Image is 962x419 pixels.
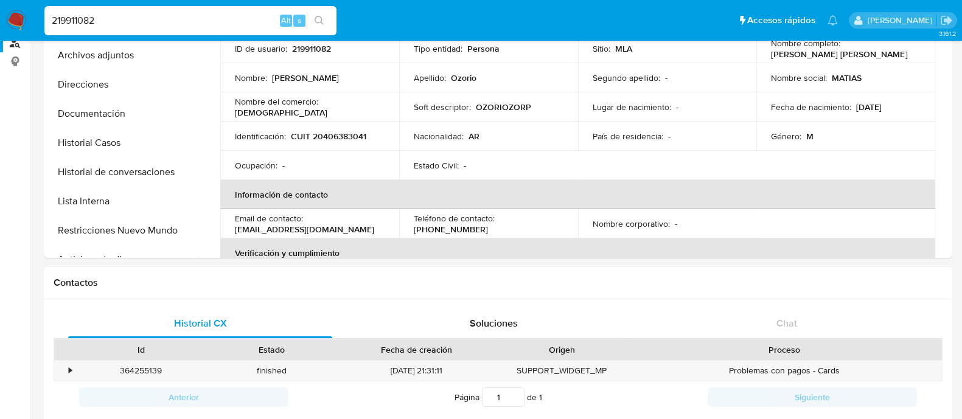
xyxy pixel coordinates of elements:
[235,131,286,142] p: Identificación :
[69,365,72,376] div: •
[281,15,291,26] span: Alt
[867,15,936,26] p: milagros.cisterna@mercadolibre.com
[75,361,206,381] div: 364255139
[832,72,862,83] p: MATIAS
[414,102,471,113] p: Soft descriptor :
[272,72,339,83] p: [PERSON_NAME]
[455,387,542,407] span: Página de
[346,344,488,356] div: Fecha de creación
[307,12,332,29] button: search-icon
[615,43,632,54] p: MLA
[497,361,627,381] div: SUPPORT_WIDGET_MP
[414,213,495,224] p: Teléfono de contacto :
[627,361,942,381] div: Problemas con pagos - Cards
[470,316,518,330] span: Soluciones
[292,43,331,54] p: 219911082
[708,387,917,407] button: Siguiente
[235,213,303,224] p: Email de contacto :
[636,344,933,356] div: Proceso
[776,316,797,330] span: Chat
[938,29,956,38] span: 3.161.2
[665,72,667,83] p: -
[539,391,542,403] span: 1
[47,187,199,216] button: Lista Interna
[668,131,671,142] p: -
[235,107,327,118] p: [DEMOGRAPHIC_DATA]
[282,160,285,171] p: -
[467,43,500,54] p: Persona
[771,72,827,83] p: Nombre social :
[291,131,366,142] p: CUIT 20406383041
[298,15,301,26] span: s
[206,361,337,381] div: finished
[47,158,199,187] button: Historial de conversaciones
[47,99,199,128] button: Documentación
[771,131,801,142] p: Género :
[451,72,476,83] p: Ozorio
[593,131,663,142] p: País de residencia :
[47,70,199,99] button: Direcciones
[414,224,488,235] p: [PHONE_NUMBER]
[414,43,462,54] p: Tipo entidad :
[235,224,374,235] p: [EMAIL_ADDRESS][DOMAIN_NAME]
[47,245,199,274] button: Anticipos de dinero
[174,316,227,330] span: Historial CX
[676,102,678,113] p: -
[771,102,851,113] p: Fecha de nacimiento :
[747,14,815,27] span: Accesos rápidos
[84,344,198,356] div: Id
[235,72,267,83] p: Nombre :
[337,361,497,381] div: [DATE] 21:31:11
[47,216,199,245] button: Restricciones Nuevo Mundo
[54,277,943,289] h1: Contactos
[828,15,838,26] a: Notificaciones
[469,131,479,142] p: AR
[220,238,935,268] th: Verificación y cumplimiento
[593,72,660,83] p: Segundo apellido :
[235,96,318,107] p: Nombre del comercio :
[220,180,935,209] th: Información de contacto
[505,344,619,356] div: Origen
[675,218,677,229] p: -
[235,43,287,54] p: ID de usuario :
[476,102,531,113] p: OZORIOZORP
[235,160,277,171] p: Ocupación :
[464,160,466,171] p: -
[47,41,199,70] button: Archivos adjuntos
[593,218,670,229] p: Nombre corporativo :
[593,102,671,113] p: Lugar de nacimiento :
[79,387,288,407] button: Anterior
[771,38,840,49] p: Nombre completo :
[47,128,199,158] button: Historial Casos
[414,131,464,142] p: Nacionalidad :
[806,131,814,142] p: M
[215,344,329,356] div: Estado
[856,102,882,113] p: [DATE]
[414,72,446,83] p: Apellido :
[44,13,336,29] input: Buscar usuario o caso...
[593,43,610,54] p: Sitio :
[414,160,459,171] p: Estado Civil :
[771,49,907,60] p: [PERSON_NAME] [PERSON_NAME]
[940,14,953,27] a: Salir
